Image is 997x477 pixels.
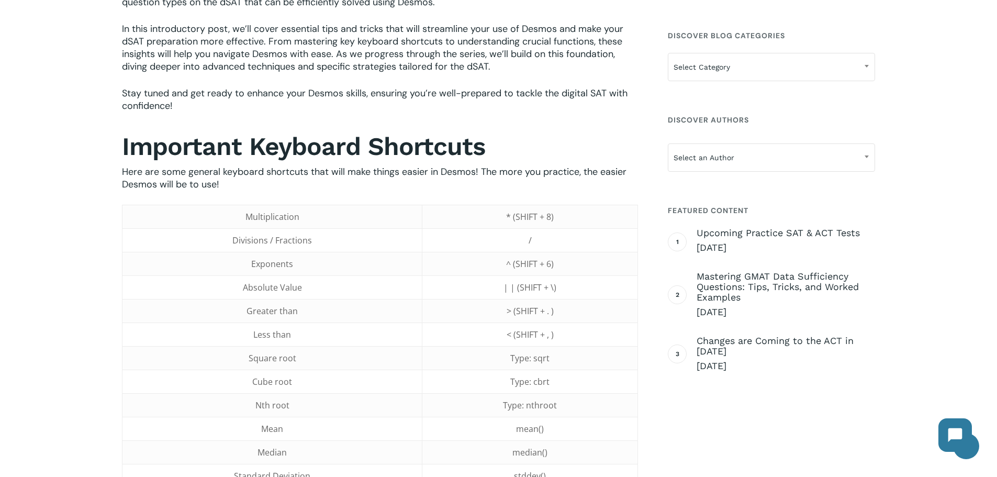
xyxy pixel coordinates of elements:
[668,201,875,220] h4: Featured Content
[697,228,875,238] span: Upcoming Practice SAT & ACT Tests
[122,87,628,112] span: Stay tuned and get ready to enhance your Desmos skills, ensuring you’re well-prepared to tackle t...
[247,305,298,317] span: Greater than
[697,271,875,318] a: Mastering GMAT Data Sufficiency Questions: Tips, Tricks, and Worked Examples [DATE]
[697,336,875,357] span: Changes are Coming to the ACT in [DATE]
[245,211,299,223] span: Multiplication
[668,110,875,129] h4: Discover Authors
[503,400,557,411] span: Type: nthroot
[253,329,291,340] span: Less than
[510,376,550,387] span: Type: cbrt
[122,165,626,191] span: Here are some general keyboard shortcuts that will make things easier in Desmos! The more you pra...
[257,447,287,458] span: Median
[506,258,554,270] span: ^ (SHIFT + 6)
[507,329,554,340] span: < (SHIFT + , )
[697,306,875,318] span: [DATE]
[507,305,554,317] span: > (SHIFT + . )
[668,147,875,169] span: Select an Author
[243,282,302,293] span: Absolute Value
[697,271,875,303] span: Mastering GMAT Data Sufficiency Questions: Tips, Tricks, and Worked Examples
[697,336,875,372] a: Changes are Coming to the ACT in [DATE] [DATE]
[512,447,547,458] span: median()
[668,56,875,78] span: Select Category
[510,352,550,364] span: Type: sqrt
[251,258,293,270] span: Exponents
[503,282,556,293] span: | | (SHIFT + \)
[122,23,623,73] span: In this introductory post, we’ll cover essential tips and tricks that will streamline your use of...
[529,235,532,246] span: /
[668,53,875,81] span: Select Category
[506,211,554,223] span: * (SHIFT + 8)
[697,360,875,372] span: [DATE]
[252,376,292,387] span: Cube root
[697,228,875,254] a: Upcoming Practice SAT & ACT Tests [DATE]
[516,423,544,435] span: mean()
[255,400,289,411] span: Nth root
[232,235,312,246] span: Divisions / Fractions
[668,143,875,172] span: Select an Author
[928,408,982,462] iframe: Chatbot
[697,241,875,254] span: [DATE]
[261,423,283,435] span: Mean
[249,352,296,364] span: Square root
[668,26,875,45] h4: Discover Blog Categories
[122,131,485,161] strong: Important Keyboard Shortcuts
